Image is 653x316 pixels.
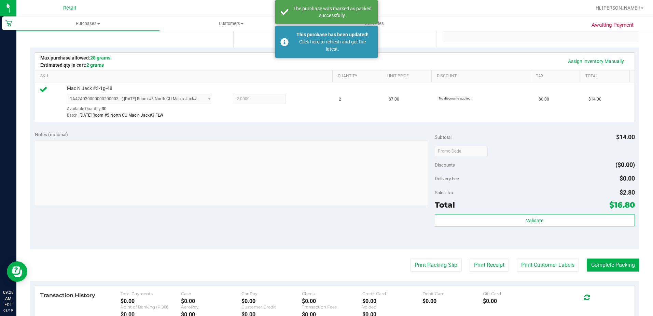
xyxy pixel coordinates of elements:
a: Total [585,74,627,79]
span: ($0.00) [615,161,635,168]
a: Assign Inventory Manually [564,55,628,67]
span: Retail [63,5,76,11]
a: SKU [40,74,330,79]
span: Purchases [16,21,159,27]
span: $14.00 [616,133,635,141]
div: This purchase has been updated! [292,31,373,38]
div: Credit Card [362,291,423,296]
a: Purchases [16,16,159,31]
div: Voided [362,304,423,310]
div: The purchase was marked as packed successfully. [292,5,373,19]
span: Batch: [67,113,79,118]
span: Mac N Jack #3-1g-48 [67,85,112,92]
a: Discount [437,74,528,79]
span: Hi, [PERSON_NAME]! [596,5,640,11]
div: Click here to refresh and get the latest. [292,38,373,53]
button: Print Receipt [470,259,509,272]
a: Customers [159,16,303,31]
span: Max purchase allowed: [40,55,110,61]
p: 09:28 AM EDT [3,289,13,308]
span: Subtotal [435,134,451,140]
span: 28 grams [90,55,110,61]
input: Promo Code [435,146,488,156]
span: Discounts [435,159,455,171]
span: Sales Tax [435,190,454,195]
a: Quantity [338,74,379,79]
span: $16.80 [609,200,635,210]
span: Total [435,200,455,210]
span: Estimated qty in cart: [40,62,104,68]
span: Validate [526,218,543,223]
div: Point of Banking (POB) [121,304,181,310]
div: Customer Credit [241,304,302,310]
span: Customers [160,21,302,27]
div: $0.00 [422,298,483,304]
span: [DATE] Room #5 North CU Mac n Jack#3 FLW [80,113,163,118]
span: $14.00 [588,96,601,103]
span: $7.00 [389,96,399,103]
button: Complete Packing [587,259,639,272]
div: $0.00 [302,298,362,304]
button: Print Packing Slip [410,259,462,272]
button: Validate [435,214,635,226]
span: $0.00 [620,175,635,182]
div: Debit Card [422,291,483,296]
div: $0.00 [241,298,302,304]
iframe: Resource center [7,261,27,282]
span: $0.00 [539,96,549,103]
span: 2 grams [86,62,104,68]
a: Unit Price [387,74,429,79]
span: 2 [339,96,341,103]
div: $0.00 [181,298,241,304]
div: $0.00 [483,298,543,304]
span: Notes (optional) [35,132,68,137]
a: Tax [536,74,577,79]
div: Available Quantity: [67,104,220,117]
div: Gift Card [483,291,543,296]
div: Transaction Fees [302,304,362,310]
span: No discounts applied [439,96,471,100]
span: Delivery Fee [435,176,459,181]
span: Awaiting Payment [592,21,634,29]
div: Check [302,291,362,296]
inline-svg: Retail [5,20,12,27]
p: 08/19 [3,308,13,313]
div: AeroPay [181,304,241,310]
div: CanPay [241,291,302,296]
div: $0.00 [362,298,423,304]
div: Cash [181,291,241,296]
div: $0.00 [121,298,181,304]
span: 30 [102,106,107,111]
div: Total Payments [121,291,181,296]
button: Print Customer Labels [517,259,579,272]
span: $2.80 [620,189,635,196]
